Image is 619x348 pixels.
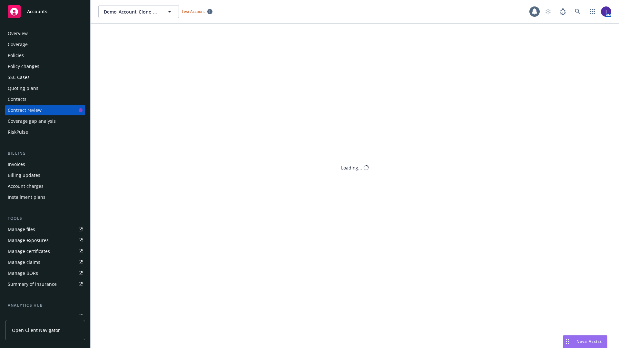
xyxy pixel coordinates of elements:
button: Demo_Account_Clone_QA_CR_Tests_Prospect [98,5,179,18]
a: Contacts [5,94,85,104]
a: Installment plans [5,192,85,202]
a: Coverage gap analysis [5,116,85,126]
div: Quoting plans [8,83,38,93]
div: Installment plans [8,192,45,202]
a: SSC Cases [5,72,85,82]
a: Contract review [5,105,85,115]
div: Contract review [8,105,42,115]
div: Analytics hub [5,302,85,309]
div: Contacts [8,94,26,104]
a: Switch app [586,5,599,18]
div: Overview [8,28,28,39]
a: Manage claims [5,257,85,267]
div: Policies [8,50,24,61]
a: Summary of insurance [5,279,85,289]
div: SSC Cases [8,72,30,82]
a: Manage BORs [5,268,85,278]
div: Summary of insurance [8,279,57,289]
img: photo [601,6,611,17]
a: Start snowing [542,5,555,18]
div: Coverage gap analysis [8,116,56,126]
span: Accounts [27,9,47,14]
div: Account charges [8,181,44,191]
div: Tools [5,215,85,222]
a: Coverage [5,39,85,50]
div: Manage files [8,224,35,235]
a: Invoices [5,159,85,169]
a: Account charges [5,181,85,191]
div: Manage exposures [8,235,49,246]
a: Accounts [5,3,85,21]
a: Policy changes [5,61,85,72]
div: Manage claims [8,257,40,267]
div: Invoices [8,159,25,169]
div: Coverage [8,39,28,50]
a: Manage certificates [5,246,85,256]
a: Loss summary generator [5,311,85,322]
a: Billing updates [5,170,85,180]
a: Policies [5,50,85,61]
div: Policy changes [8,61,39,72]
div: Drag to move [563,335,571,348]
span: Open Client Navigator [12,327,60,333]
a: Search [571,5,584,18]
a: Quoting plans [5,83,85,93]
div: Manage BORs [8,268,38,278]
div: RiskPulse [8,127,28,137]
span: Demo_Account_Clone_QA_CR_Tests_Prospect [104,8,160,15]
div: Billing [5,150,85,157]
div: Manage certificates [8,246,50,256]
a: Overview [5,28,85,39]
span: Nova Assist [576,339,602,344]
div: Loss summary generator [8,311,61,322]
a: Manage files [5,224,85,235]
a: RiskPulse [5,127,85,137]
div: Loading... [341,164,362,171]
div: Billing updates [8,170,40,180]
span: Test Account [182,9,205,14]
a: Manage exposures [5,235,85,246]
span: Test Account [179,8,215,15]
button: Nova Assist [563,335,607,348]
a: Report a Bug [556,5,569,18]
